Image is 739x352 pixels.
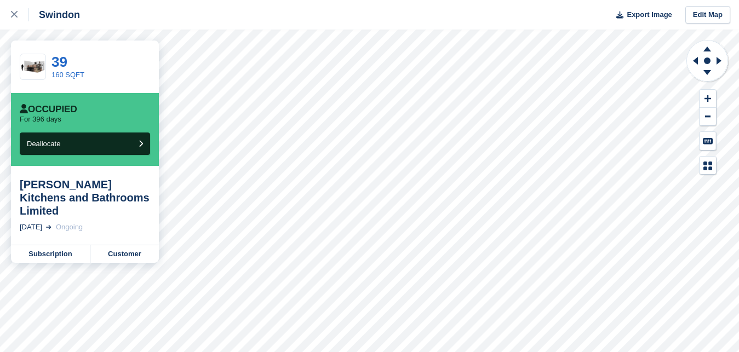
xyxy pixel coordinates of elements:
[29,8,80,21] div: Swindon
[11,245,90,263] a: Subscription
[20,104,77,115] div: Occupied
[700,132,716,150] button: Keyboard Shortcuts
[56,222,83,233] div: Ongoing
[610,6,672,24] button: Export Image
[20,57,45,77] img: 150-sqft-unit.jpg
[20,115,61,124] p: For 396 days
[700,90,716,108] button: Zoom In
[46,225,51,229] img: arrow-right-light-icn-cde0832a797a2874e46488d9cf13f60e5c3a73dbe684e267c42b8395dfbc2abf.svg
[627,9,672,20] span: Export Image
[20,178,150,217] div: [PERSON_NAME] Kitchens and Bathrooms Limited
[27,140,60,148] span: Deallocate
[20,222,42,233] div: [DATE]
[90,245,159,263] a: Customer
[51,71,84,79] a: 160 SQFT
[20,132,150,155] button: Deallocate
[685,6,730,24] a: Edit Map
[700,108,716,126] button: Zoom Out
[700,157,716,175] button: Map Legend
[51,54,67,70] a: 39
